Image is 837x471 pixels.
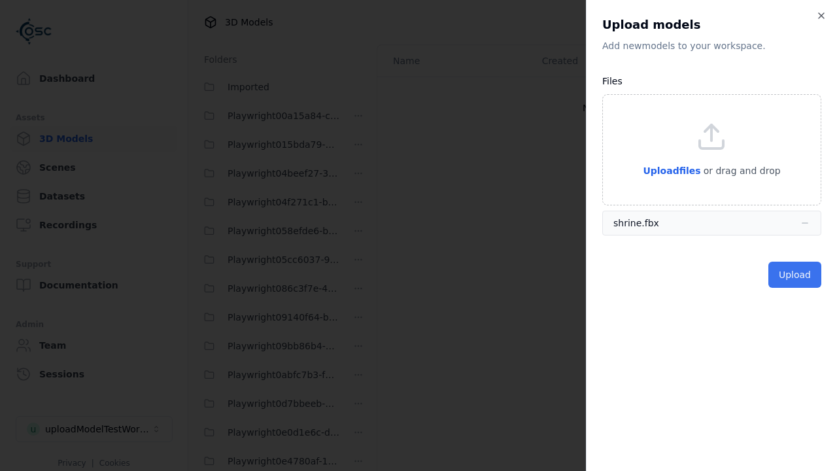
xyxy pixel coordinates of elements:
[768,262,821,288] button: Upload
[602,16,821,34] h2: Upload models
[701,163,781,179] p: or drag and drop
[643,166,700,176] span: Upload files
[613,217,659,230] div: shrine.fbx
[602,39,821,52] p: Add new model s to your workspace.
[602,76,623,86] label: Files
